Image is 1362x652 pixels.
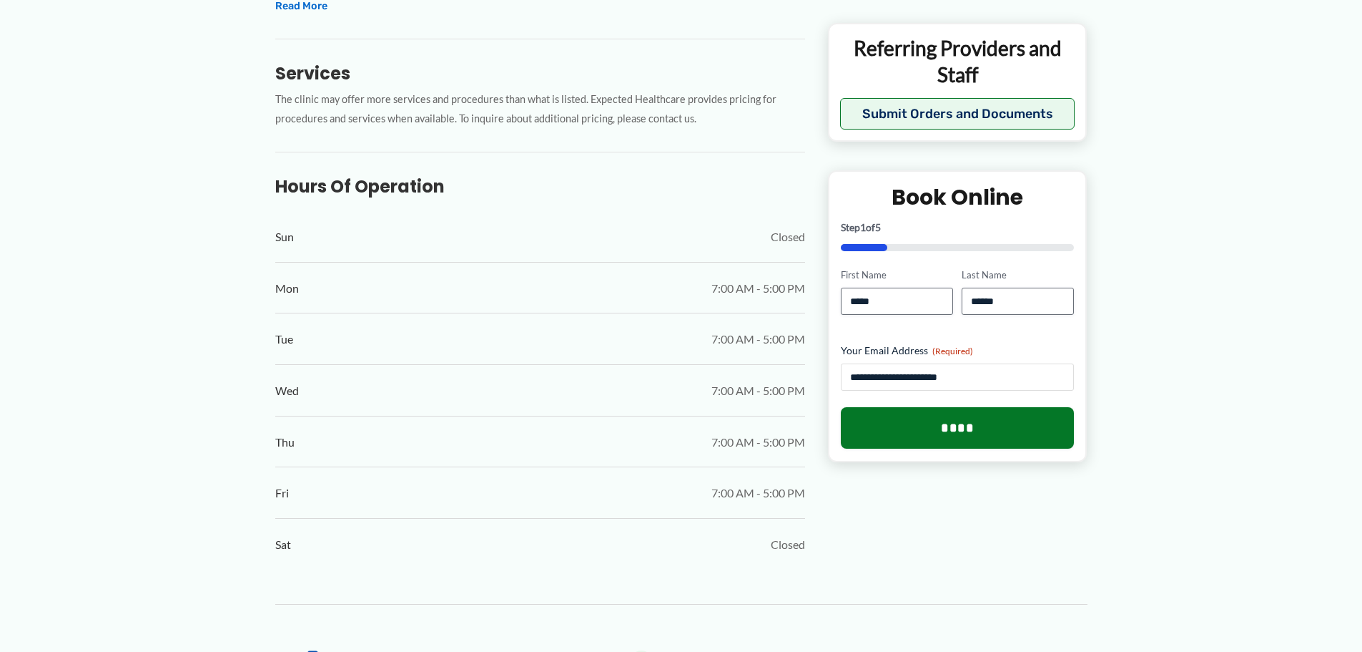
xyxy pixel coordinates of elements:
[875,221,881,233] span: 5
[275,226,294,248] span: Sun
[962,268,1074,282] label: Last Name
[275,534,291,555] span: Sat
[275,62,805,84] h3: Services
[275,278,299,299] span: Mon
[860,221,866,233] span: 1
[841,268,953,282] label: First Name
[275,175,805,198] h3: Hours of Operation
[771,226,805,248] span: Closed
[711,329,805,350] span: 7:00 AM - 5:00 PM
[711,278,805,299] span: 7:00 AM - 5:00 PM
[771,534,805,555] span: Closed
[275,482,289,504] span: Fri
[275,329,293,350] span: Tue
[711,482,805,504] span: 7:00 AM - 5:00 PM
[275,380,299,402] span: Wed
[932,345,973,356] span: (Required)
[841,223,1075,233] p: Step of
[841,343,1075,357] label: Your Email Address
[840,98,1075,130] button: Submit Orders and Documents
[275,90,805,129] p: The clinic may offer more services and procedures than what is listed. Expected Healthcare provid...
[711,432,805,453] span: 7:00 AM - 5:00 PM
[275,432,295,453] span: Thu
[840,35,1075,87] p: Referring Providers and Staff
[711,380,805,402] span: 7:00 AM - 5:00 PM
[841,183,1075,211] h2: Book Online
